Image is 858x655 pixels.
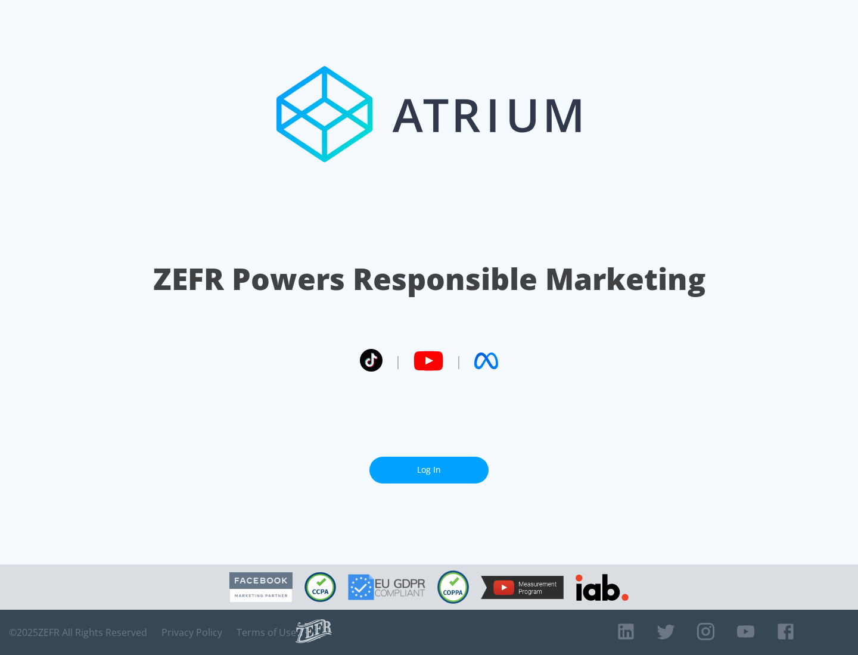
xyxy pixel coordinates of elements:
span: | [394,352,402,370]
span: | [455,352,462,370]
img: IAB [576,574,629,601]
a: Terms of Use [237,626,296,638]
h1: ZEFR Powers Responsible Marketing [153,258,705,300]
img: CCPA Compliant [304,572,336,602]
a: Privacy Policy [161,626,222,638]
span: © 2025 ZEFR All Rights Reserved [9,626,147,638]
img: GDPR Compliant [348,574,425,600]
img: COPPA Compliant [437,570,469,604]
img: Facebook Marketing Partner [229,572,293,603]
img: YouTube Measurement Program [481,576,564,599]
a: Log In [369,457,489,484]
